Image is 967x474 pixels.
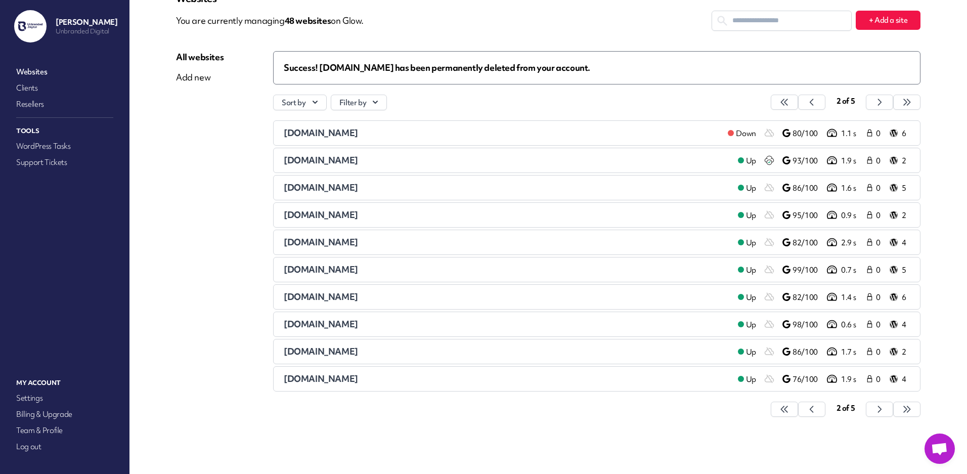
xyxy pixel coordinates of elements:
a: 4 [890,373,910,385]
a: 99/100 0.7 s [782,264,865,276]
p: 2.9 s [841,237,865,248]
a: 0 [865,236,886,248]
span: Down [736,128,756,139]
a: Support Tickets [14,155,115,169]
span: 0 [876,183,884,193]
p: You are currently managing on Glow. [176,11,712,31]
p: 2 [902,155,910,166]
span: 0 [876,210,884,221]
p: 5 [902,265,910,275]
button: Sort by [273,95,327,110]
div: All websites [176,51,224,63]
a: Clients [14,81,115,95]
a: WordPress Tasks [14,139,115,153]
a: Settings [14,391,115,405]
a: [DOMAIN_NAME] [284,236,730,248]
a: 5 [890,264,910,276]
span: 48 website [285,15,331,26]
a: [DOMAIN_NAME] [284,209,730,221]
a: 0 [865,318,886,330]
span: Up [746,183,756,193]
p: 2 [902,347,910,357]
button: + Add a site [856,11,920,30]
span: 2 of 5 [837,403,855,413]
a: 0 [865,373,886,385]
span: [DOMAIN_NAME] [284,346,358,357]
a: Up [730,318,764,330]
a: 0 [865,127,886,139]
a: Log out [14,440,115,454]
a: 82/100 1.4 s [782,291,865,303]
p: 80/100 [793,128,825,139]
a: Billing & Upgrade [14,407,115,421]
span: 0 [876,347,884,357]
span: [DOMAIN_NAME] [284,237,358,248]
span: 0 [876,237,884,248]
p: 4 [902,237,910,248]
a: 0 [865,154,886,166]
p: Tools [14,124,115,137]
a: 98/100 0.6 s [782,318,865,330]
div: Add new [176,71,224,83]
a: Up [730,346,764,358]
a: Up [730,236,764,248]
a: [DOMAIN_NAME] [284,291,730,303]
span: [DOMAIN_NAME] [284,209,358,221]
p: 98/100 [793,319,825,330]
p: 0.7 s [841,265,865,275]
span: [DOMAIN_NAME] [284,182,358,193]
a: Websites [14,65,115,79]
a: 2 [890,209,910,221]
span: Up [746,292,756,303]
a: 80/100 1.1 s [782,127,865,139]
p: Success! [DOMAIN_NAME] has been permanently deleted from your account. [284,62,910,74]
a: 0 [865,346,886,358]
a: Up [730,209,764,221]
span: Up [746,265,756,275]
a: 93/100 1.9 s [782,154,865,166]
a: 5 [890,182,910,194]
span: Up [746,319,756,330]
span: 0 [876,319,884,330]
p: 0.6 s [841,319,865,330]
span: s [327,15,331,26]
a: 4 [890,318,910,330]
a: [DOMAIN_NAME] [284,127,720,139]
span: [DOMAIN_NAME] [284,373,358,384]
a: Down [720,127,764,139]
a: 86/100 1.6 s [782,182,865,194]
a: [DOMAIN_NAME] [284,373,730,385]
a: 0 [865,182,886,194]
p: 86/100 [793,347,825,357]
span: 0 [876,292,884,303]
span: [DOMAIN_NAME] [284,155,358,166]
a: [DOMAIN_NAME] [284,264,730,276]
a: [DOMAIN_NAME] [284,346,730,358]
a: 6 [890,127,910,139]
p: 93/100 [793,155,825,166]
p: 1.6 s [841,183,865,193]
a: 0 [865,209,886,221]
p: 76/100 [793,374,825,384]
span: [DOMAIN_NAME] [284,291,358,303]
a: 4 [890,236,910,248]
span: Up [746,374,756,384]
button: Filter by [331,95,387,110]
a: 95/100 0.9 s [782,209,865,221]
a: Team & Profile [14,423,115,438]
p: 1.7 s [841,347,865,357]
p: 6 [902,292,910,303]
span: 0 [876,265,884,275]
span: 0 [876,155,884,166]
p: 99/100 [793,265,825,275]
p: 5 [902,183,910,193]
p: 2 [902,210,910,221]
p: My Account [14,376,115,389]
span: Up [746,210,756,221]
